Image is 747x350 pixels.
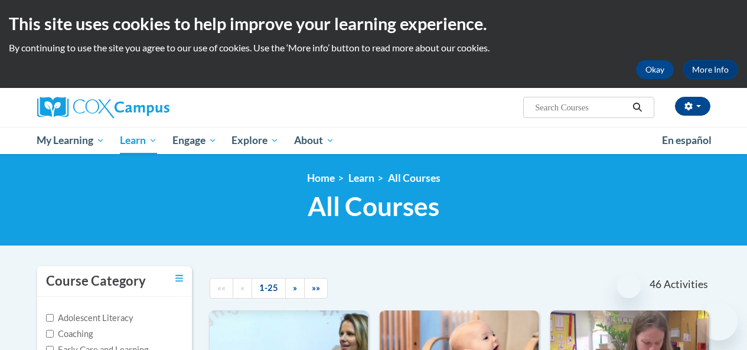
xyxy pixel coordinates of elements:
[46,328,93,341] label: Coaching
[30,127,113,154] a: My Learning
[210,278,233,299] a: Begining
[112,127,165,154] a: Learn
[294,133,334,148] span: About
[46,330,54,338] input: Checkbox for Options
[46,272,146,290] h3: Course Category
[37,133,105,148] span: My Learning
[37,97,250,118] a: Cox Campus
[285,278,305,299] a: Next
[293,283,297,293] span: »
[9,41,738,54] p: By continuing to use the site you agree to our use of cookies. Use the ‘More info’ button to read...
[534,100,628,115] input: Search Courses
[388,172,441,184] a: All Courses
[683,60,738,79] a: More Info
[307,172,335,184] a: Home
[240,283,244,293] span: «
[233,278,252,299] a: Previous
[172,133,217,148] span: Engage
[286,127,342,154] a: About
[628,100,646,115] button: Search
[9,12,738,35] h2: This site uses cookies to help improve your learning experience.
[308,191,439,222] span: All Courses
[28,127,719,154] div: Main menu
[654,128,719,153] a: En español
[217,283,226,293] span: ««
[231,133,279,148] span: Explore
[120,133,157,148] span: Learn
[165,127,224,154] a: Engage
[617,274,641,298] iframe: Close message
[252,278,286,299] a: 1-25
[37,97,169,118] img: Cox Campus
[675,97,710,116] button: Account Settings
[636,60,674,79] button: Okay
[175,272,183,285] a: Toggle collapse
[700,303,738,341] iframe: Button to launch messaging window
[304,278,328,299] a: End
[312,283,320,293] span: »»
[348,172,374,184] a: Learn
[224,127,286,154] a: Explore
[46,314,54,322] input: Checkbox for Options
[662,134,712,146] span: En español
[46,312,133,325] label: Adolescent Literacy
